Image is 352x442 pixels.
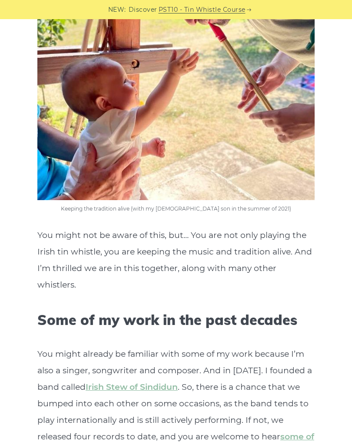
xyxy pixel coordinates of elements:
p: You might not be aware of this, but… You are not only playing the Irish tin whistle, you are keep... [37,227,315,293]
strong: Some of my work in the past decades [37,311,297,328]
span: Discover [129,5,157,15]
span: NEW: [108,5,126,15]
a: PST10 - Tin Whistle Course [159,5,246,15]
a: Irish Stew of Sindidun [86,382,178,392]
figcaption: Keeping the tradition alive (with my [DEMOGRAPHIC_DATA] son in the summer of 2021) [37,204,315,214]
